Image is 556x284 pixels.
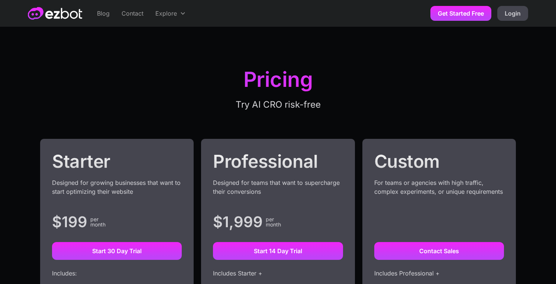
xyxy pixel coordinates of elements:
[213,151,343,172] h2: Professional
[213,269,343,278] div: Includes Starter +
[155,9,177,18] div: Explore
[90,222,106,227] div: month
[213,218,263,226] div: $1,999
[52,269,182,278] div: Includes:
[213,178,343,205] div: Designed for teams that want to supercharge their conversions
[52,178,182,205] div: Designed for growing businesses that want to start optimizing their website
[374,178,504,205] div: For teams or agencies with high traffic, complex experiments, or unique requirements
[374,269,504,278] div: Includes Professional +
[90,217,106,222] div: per
[266,217,281,222] div: per
[52,242,182,260] a: Start 30 Day Trial
[213,242,343,260] a: Start 14 Day Trial
[52,151,182,172] h2: Starter
[374,151,504,172] h2: Custom
[28,7,82,20] a: home
[52,218,87,226] div: $199
[135,100,421,109] div: Try AI CRO risk-free
[430,6,491,21] a: Get Started Free
[497,6,528,21] a: Login
[266,222,281,227] div: month
[374,242,504,260] a: Contact Sales
[135,68,421,94] h1: Pricing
